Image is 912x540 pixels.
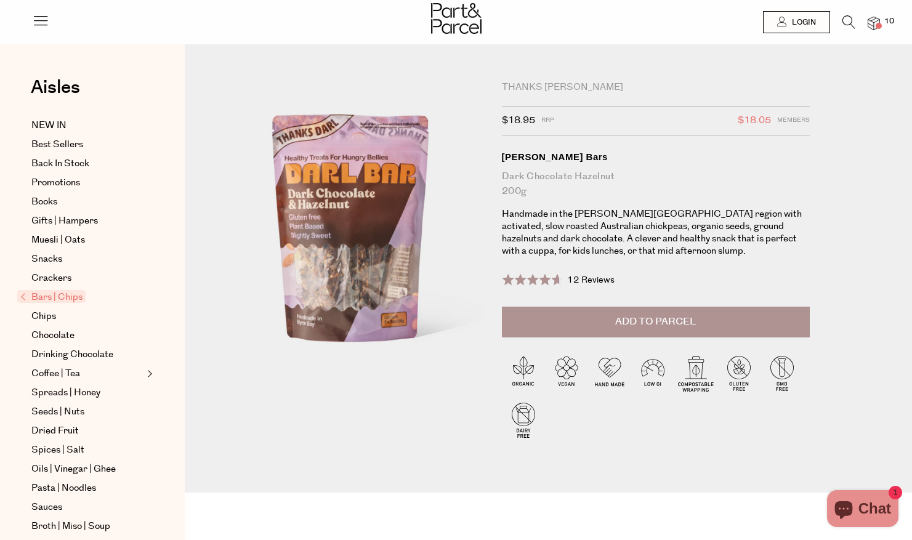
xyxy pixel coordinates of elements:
span: NEW IN [31,118,67,133]
img: P_P-ICONS-Live_Bec_V11_Compostable_Wrapping.svg [674,352,717,395]
img: P_P-ICONS-Live_Bec_V11_Organic.svg [502,352,545,395]
a: Chips [31,309,143,324]
span: $18.95 [502,113,535,129]
span: Aisles [31,74,80,101]
img: P_P-ICONS-Live_Bec_V11_Handmade.svg [588,352,631,395]
img: P_P-ICONS-Live_Bec_V11_Gluten_Free.svg [717,352,761,395]
span: Add to Parcel [615,315,696,329]
span: Best Sellers [31,137,83,152]
img: P_P-ICONS-Live_Bec_V11_GMO_Free.svg [761,352,804,395]
a: Back In Stock [31,156,143,171]
inbox-online-store-chat: Shopify online store chat [823,490,902,530]
span: Seeds | Nuts [31,405,84,419]
span: Books [31,195,57,209]
span: Muesli | Oats [31,233,85,248]
a: Promotions [31,175,143,190]
a: Spreads | Honey [31,385,143,400]
img: P_P-ICONS-Live_Bec_V11_Vegan.svg [545,352,588,395]
span: Broth | Miso | Soup [31,519,110,534]
p: Handmade in the [PERSON_NAME][GEOGRAPHIC_DATA] region with activated, slow roasted Australian chi... [502,208,810,257]
span: Members [777,113,810,129]
span: Coffee | Tea [31,366,80,381]
button: Expand/Collapse Coffee | Tea [144,366,153,381]
a: NEW IN [31,118,143,133]
span: 10 [881,16,897,27]
a: Books [31,195,143,209]
div: Dark Chocolate Hazelnut 200g [502,169,810,199]
span: Sauces [31,500,62,515]
span: Pasta | Noodles [31,481,96,496]
span: Spreads | Honey [31,385,100,400]
span: Oils | Vinegar | Ghee [31,462,116,477]
span: Login [789,17,816,28]
a: Dried Fruit [31,424,143,438]
a: Coffee | Tea [31,366,143,381]
span: Chips [31,309,56,324]
a: Oils | Vinegar | Ghee [31,462,143,477]
div: Thanks [PERSON_NAME] [502,81,810,94]
span: Spices | Salt [31,443,84,457]
span: Drinking Chocolate [31,347,113,362]
span: Promotions [31,175,80,190]
a: 10 [868,17,880,30]
a: Gifts | Hampers [31,214,143,228]
span: Snacks [31,252,62,267]
img: Darl Bars [222,81,483,408]
button: Add to Parcel [502,307,810,337]
a: Sauces [31,500,143,515]
img: Part&Parcel [431,3,482,34]
span: Chocolate [31,328,75,343]
a: Broth | Miso | Soup [31,519,143,534]
span: Back In Stock [31,156,89,171]
a: Login [763,11,830,33]
a: Snacks [31,252,143,267]
a: Pasta | Noodles [31,481,143,496]
img: P_P-ICONS-Live_Bec_V11_Dairy_Free.svg [502,398,545,441]
a: Seeds | Nuts [31,405,143,419]
span: RRP [541,113,554,129]
div: [PERSON_NAME] Bars [502,151,810,163]
span: 12 Reviews [567,274,615,286]
a: Crackers [31,271,143,286]
a: Spices | Salt [31,443,143,457]
a: Best Sellers [31,137,143,152]
span: Dried Fruit [31,424,79,438]
a: Muesli | Oats [31,233,143,248]
a: Bars | Chips [20,290,143,305]
span: Gifts | Hampers [31,214,98,228]
a: Drinking Chocolate [31,347,143,362]
span: Crackers [31,271,71,286]
span: $18.05 [738,113,771,129]
a: Chocolate [31,328,143,343]
span: Bars | Chips [17,290,86,303]
a: Aisles [31,78,80,109]
img: P_P-ICONS-Live_Bec_V11_Low_Gi.svg [631,352,674,395]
